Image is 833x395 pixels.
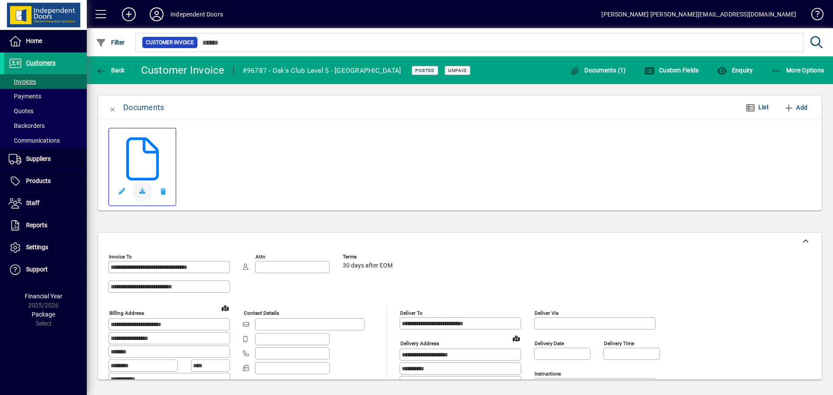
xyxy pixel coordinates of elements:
mat-label: Invoice To [109,254,132,260]
span: Terms [343,254,395,260]
app-page-header-button: Back [87,62,134,78]
span: Products [26,177,51,184]
div: Independent Doors [171,7,223,21]
div: [PERSON_NAME] [PERSON_NAME][EMAIL_ADDRESS][DOMAIN_NAME] [601,7,796,21]
span: Invoices [9,78,36,85]
a: Home [4,30,87,52]
span: Financial Year [25,293,62,300]
span: Quotes [9,108,33,114]
button: Close [102,97,123,118]
a: Settings [4,237,87,258]
button: Edit [111,181,132,202]
mat-label: Delivery time [604,340,634,346]
button: List [738,100,776,115]
span: Enquiry [717,67,753,74]
button: Filter [94,35,127,50]
span: Posted [415,68,435,73]
mat-label: Attn [256,254,265,260]
div: Documents [123,101,164,114]
button: Add [780,100,811,115]
mat-label: Delivery date [535,340,564,346]
button: Documents (1) [567,62,628,78]
button: Add [115,7,143,22]
span: Customer Invoice [146,38,194,47]
button: Enquiry [715,62,755,78]
mat-label: Deliver To [400,310,423,316]
span: Settings [26,244,48,251]
span: More Options [771,67,824,74]
span: Documents (1) [570,67,626,74]
a: Communications [4,133,87,148]
a: Products [4,170,87,192]
a: View on map [218,301,232,315]
button: Custom Fields [642,62,701,78]
span: Add [784,101,807,114]
span: Staff [26,199,39,206]
span: Backorders [9,122,45,129]
a: Staff [4,193,87,214]
span: 30 days after EOM [343,262,393,269]
div: Customer Invoice [141,63,225,77]
a: Payments [4,89,87,104]
button: Remove [153,181,174,202]
span: Communications [9,137,60,144]
div: #96787 - Oak's Club Level 5 - [GEOGRAPHIC_DATA] [243,64,401,78]
span: Payments [9,93,41,100]
mat-label: Deliver via [535,310,558,316]
span: Reports [26,222,47,229]
a: Download [132,181,153,202]
span: Suppliers [26,155,51,162]
span: Home [26,37,42,44]
a: Suppliers [4,148,87,170]
span: Back [96,67,125,74]
span: Custom Fields [644,67,699,74]
a: Quotes [4,104,87,118]
span: Filter [96,39,125,46]
button: More Options [769,62,826,78]
span: Package [32,311,55,318]
span: Customers [26,59,56,66]
button: Back [94,62,127,78]
span: Unpaid [448,68,467,73]
button: Profile [143,7,171,22]
a: View on map [509,331,523,345]
a: Invoices [4,74,87,89]
mat-label: Instructions [535,371,561,377]
span: Support [26,266,48,273]
a: Backorders [4,118,87,133]
span: List [758,104,769,111]
a: Reports [4,215,87,236]
a: Knowledge Base [805,2,822,30]
a: Support [4,259,87,281]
